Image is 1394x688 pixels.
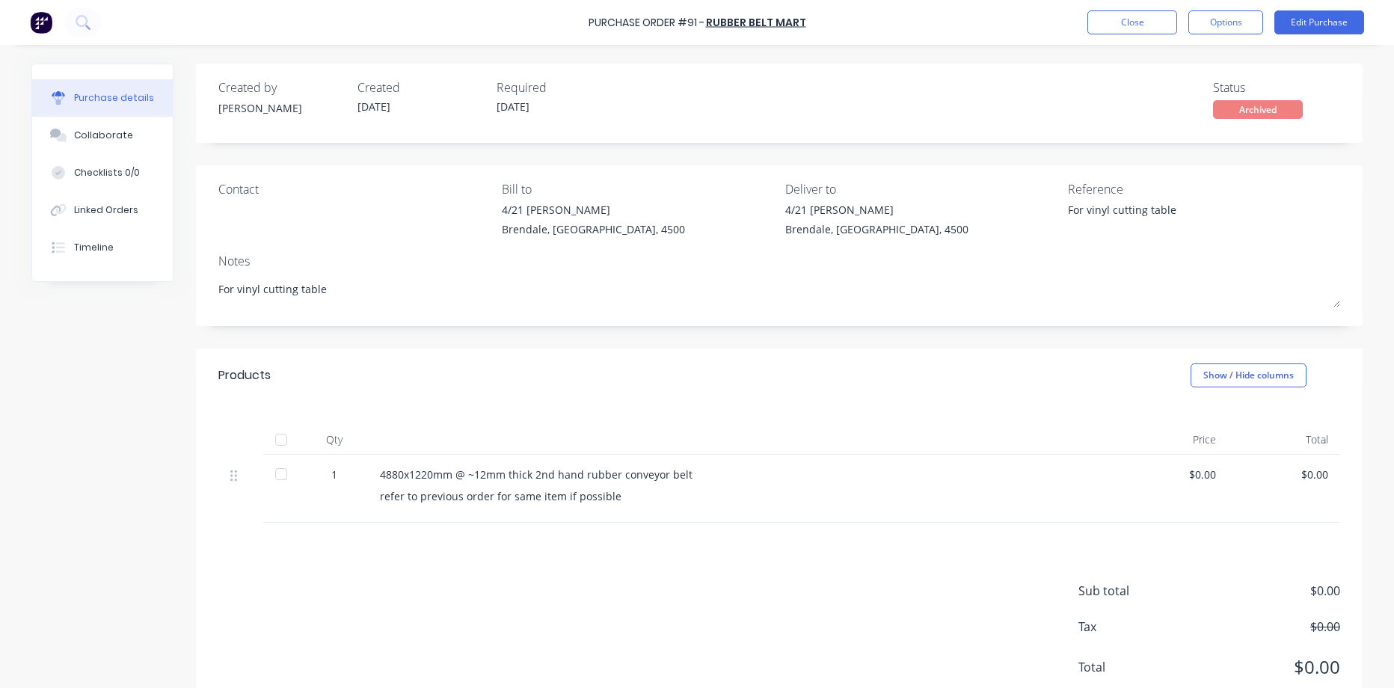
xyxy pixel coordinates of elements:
[1191,618,1340,636] span: $0.00
[32,191,173,229] button: Linked Orders
[218,79,346,96] div: Created by
[74,91,154,105] div: Purchase details
[74,241,114,254] div: Timeline
[380,467,1104,482] div: 4880x1220mm @ ~12mm thick 2nd hand rubber conveyor belt
[502,180,774,198] div: Bill to
[32,117,173,154] button: Collaborate
[218,180,491,198] div: Contact
[218,274,1340,307] textarea: For vinyl cutting table
[502,202,685,218] div: 4/21 [PERSON_NAME]
[218,100,346,116] div: [PERSON_NAME]
[785,180,1057,198] div: Deliver to
[301,425,368,455] div: Qty
[497,79,624,96] div: Required
[74,203,138,217] div: Linked Orders
[30,11,52,34] img: Factory
[1191,363,1307,387] button: Show / Hide columns
[1213,79,1340,96] div: Status
[1128,467,1216,482] div: $0.00
[380,488,1104,504] div: refer to previous order for same item if possible
[1068,180,1340,198] div: Reference
[74,129,133,142] div: Collaborate
[785,221,968,237] div: Brendale, [GEOGRAPHIC_DATA], 4500
[1078,618,1191,636] span: Tax
[313,467,356,482] div: 1
[1116,425,1228,455] div: Price
[74,166,140,179] div: Checklists 0/0
[1274,10,1364,34] button: Edit Purchase
[357,79,485,96] div: Created
[706,15,806,30] a: Rubber Belt Mart
[1188,10,1263,34] button: Options
[1191,582,1340,600] span: $0.00
[32,229,173,266] button: Timeline
[589,15,704,31] div: Purchase Order #91 -
[218,252,1340,270] div: Notes
[502,221,685,237] div: Brendale, [GEOGRAPHIC_DATA], 4500
[1191,654,1340,681] span: $0.00
[1213,100,1303,119] div: Archived
[32,154,173,191] button: Checklists 0/0
[1068,202,1255,236] textarea: For vinyl cutting table
[1087,10,1177,34] button: Close
[1240,467,1328,482] div: $0.00
[1078,658,1191,676] span: Total
[1228,425,1340,455] div: Total
[218,366,271,384] div: Products
[1078,582,1191,600] span: Sub total
[32,79,173,117] button: Purchase details
[785,202,968,218] div: 4/21 [PERSON_NAME]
